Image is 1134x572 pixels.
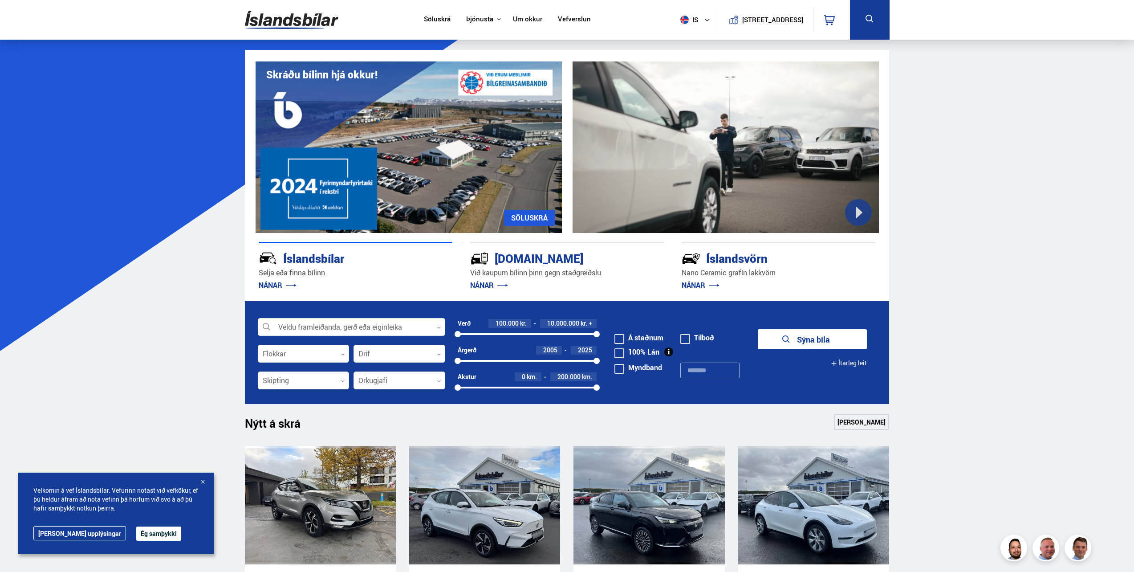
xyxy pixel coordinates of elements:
[259,249,277,268] img: JRvxyua_JYH6wB4c.svg
[470,268,664,278] p: Við kaupum bílinn þinn gegn staðgreiðslu
[582,373,592,380] span: km.
[458,373,476,380] div: Akstur
[527,373,537,380] span: km.
[614,364,662,371] label: Myndband
[682,249,700,268] img: -Svtn6bYgwAsiwNX.svg
[136,527,181,541] button: Ég samþykki
[1034,536,1061,563] img: siFngHWaQ9KaOqBr.png
[589,320,592,327] span: +
[543,346,557,354] span: 2005
[680,334,714,341] label: Tilboð
[245,417,316,435] h1: Nýtt á skrá
[33,486,198,513] span: Velkomin á vef Íslandsbílar. Vefurinn notast við vefkökur, ef þú heldur áfram að nota vefinn þá h...
[831,353,867,373] button: Ítarleg leit
[520,320,527,327] span: kr.
[834,414,889,430] a: [PERSON_NAME]
[504,210,555,226] a: SÖLUSKRÁ
[614,334,663,341] label: Á staðnum
[470,249,489,268] img: tr5P-W3DuiFaO7aO.svg
[581,320,587,327] span: kr.
[677,16,699,24] span: is
[259,250,421,266] div: Íslandsbílar
[677,7,717,33] button: is
[758,329,867,349] button: Sýna bíla
[558,15,591,25] a: Vefverslun
[557,372,581,381] span: 200.000
[547,319,579,327] span: 10.000.000
[682,250,844,266] div: Íslandsvörn
[496,319,519,327] span: 100.000
[470,250,632,266] div: [DOMAIN_NAME]
[522,372,525,381] span: 0
[259,280,297,290] a: NÁNAR
[470,280,508,290] a: NÁNAR
[259,268,452,278] p: Selja eða finna bílinn
[458,320,471,327] div: Verð
[513,15,542,25] a: Um okkur
[245,5,338,34] img: G0Ugv5HjCgRt.svg
[746,16,800,24] button: [STREET_ADDRESS]
[1002,536,1028,563] img: nhp88E3Fdnt1Opn2.png
[1066,536,1093,563] img: FbJEzSuNWCJXmdc-.webp
[722,7,808,33] a: [STREET_ADDRESS]
[682,280,719,290] a: NÁNAR
[578,346,592,354] span: 2025
[682,268,875,278] p: Nano Ceramic grafín lakkvörn
[614,348,659,355] label: 100% Lán
[33,526,126,540] a: [PERSON_NAME] upplýsingar
[680,16,689,24] img: svg+xml;base64,PHN2ZyB4bWxucz0iaHR0cDovL3d3dy53My5vcmcvMjAwMC9zdmciIHdpZHRoPSI1MTIiIGhlaWdodD0iNT...
[458,347,476,354] div: Árgerð
[466,15,493,24] button: Þjónusta
[256,61,562,233] img: eKx6w-_Home_640_.png
[424,15,451,25] a: Söluskrá
[266,69,378,81] h1: Skráðu bílinn hjá okkur!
